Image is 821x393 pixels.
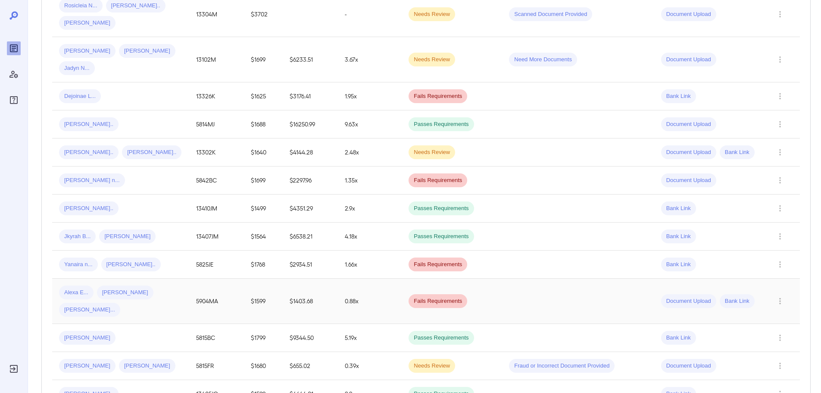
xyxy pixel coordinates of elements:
[509,56,577,64] span: Need More Documents
[189,251,244,279] td: 5825JE
[119,47,175,55] span: [PERSON_NAME]
[773,117,787,131] button: Row Actions
[773,53,787,66] button: Row Actions
[59,19,116,27] span: [PERSON_NAME]
[338,352,402,380] td: 0.39x
[59,120,119,129] span: [PERSON_NAME]..
[409,261,467,269] span: Fails Requirements
[189,279,244,324] td: 5904MA
[409,204,474,213] span: Passes Requirements
[283,223,337,251] td: $6538.21
[409,233,474,241] span: Passes Requirements
[661,10,716,19] span: Document Upload
[338,195,402,223] td: 2.9x
[244,167,283,195] td: $1699
[283,279,337,324] td: $1403.68
[409,334,474,342] span: Passes Requirements
[59,261,98,269] span: Yanaira n...
[283,352,337,380] td: $655.02
[244,223,283,251] td: $1564
[59,176,125,185] span: [PERSON_NAME] n...
[338,82,402,110] td: 1.95x
[59,289,94,297] span: Alexa E...
[773,230,787,243] button: Row Actions
[101,261,161,269] span: [PERSON_NAME]..
[189,110,244,138] td: 5814MJ
[773,201,787,215] button: Row Actions
[189,167,244,195] td: 5842BC
[99,233,156,241] span: [PERSON_NAME]
[773,89,787,103] button: Row Actions
[244,82,283,110] td: $1625
[7,93,21,107] div: FAQ
[189,324,244,352] td: 5815BC
[59,64,95,72] span: Jadyn N...
[661,92,696,101] span: Bank Link
[661,297,716,305] span: Document Upload
[338,37,402,82] td: 3.67x
[244,110,283,138] td: $1688
[283,324,337,352] td: $9344.50
[59,92,101,101] span: Dejoinae L...
[773,294,787,308] button: Row Actions
[189,138,244,167] td: 13302K
[409,92,467,101] span: Fails Requirements
[59,306,120,314] span: [PERSON_NAME]...
[509,362,615,370] span: Fraud or Incorrect Document Provided
[283,251,337,279] td: $2934.51
[189,352,244,380] td: 5815FR
[661,148,716,157] span: Document Upload
[338,110,402,138] td: 9.63x
[244,138,283,167] td: $1640
[59,2,103,10] span: Rosicleia N...
[244,324,283,352] td: $1799
[773,145,787,159] button: Row Actions
[338,223,402,251] td: 4.18x
[661,362,716,370] span: Document Upload
[338,279,402,324] td: 0.88x
[283,110,337,138] td: $16250.99
[244,279,283,324] td: $1599
[661,176,716,185] span: Document Upload
[59,204,119,213] span: [PERSON_NAME]..
[773,331,787,345] button: Row Actions
[244,37,283,82] td: $1699
[409,120,474,129] span: Passes Requirements
[661,233,696,241] span: Bank Link
[189,223,244,251] td: 13407JM
[661,334,696,342] span: Bank Link
[773,258,787,271] button: Row Actions
[244,195,283,223] td: $1499
[244,352,283,380] td: $1680
[189,195,244,223] td: 13410JM
[59,148,119,157] span: [PERSON_NAME]..
[7,67,21,81] div: Manage Users
[338,138,402,167] td: 2.48x
[283,138,337,167] td: $4144.28
[97,289,153,297] span: [PERSON_NAME]
[720,148,755,157] span: Bank Link
[409,297,467,305] span: Fails Requirements
[283,195,337,223] td: $4351.29
[661,56,716,64] span: Document Upload
[283,167,337,195] td: $2297.96
[189,37,244,82] td: 13102M
[283,82,337,110] td: $3176.41
[338,167,402,195] td: 1.35x
[661,120,716,129] span: Document Upload
[7,41,21,55] div: Reports
[189,82,244,110] td: 13326K
[59,47,116,55] span: [PERSON_NAME]
[59,334,116,342] span: [PERSON_NAME]
[106,2,165,10] span: [PERSON_NAME]..
[59,362,116,370] span: [PERSON_NAME]
[338,324,402,352] td: 5.19x
[409,176,467,185] span: Fails Requirements
[720,297,755,305] span: Bank Link
[773,359,787,373] button: Row Actions
[283,37,337,82] td: $6233.51
[509,10,592,19] span: Scanned Document Provided
[409,362,455,370] span: Needs Review
[59,233,96,241] span: Jkyrah B...
[773,173,787,187] button: Row Actions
